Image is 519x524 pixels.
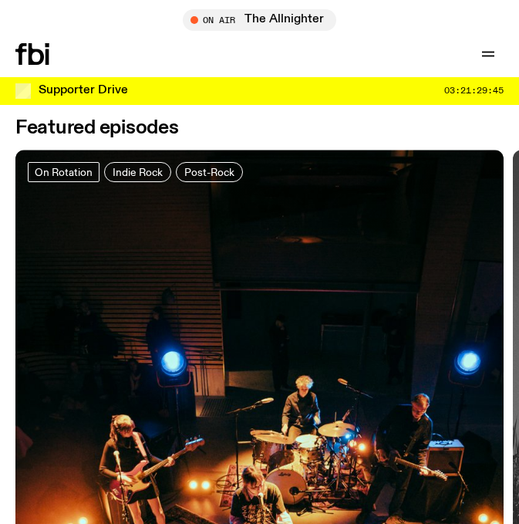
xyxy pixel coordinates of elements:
[28,162,99,182] a: On Rotation
[39,85,128,96] h3: Supporter Drive
[183,9,336,31] button: On AirThe Allnighter
[184,167,234,178] span: Post-Rock
[104,162,171,182] a: Indie Rock
[444,86,504,95] span: 03:21:29:45
[35,167,93,178] span: On Rotation
[176,162,243,182] a: Post-Rock
[113,167,163,178] span: Indie Rock
[15,120,179,137] h2: Featured episodes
